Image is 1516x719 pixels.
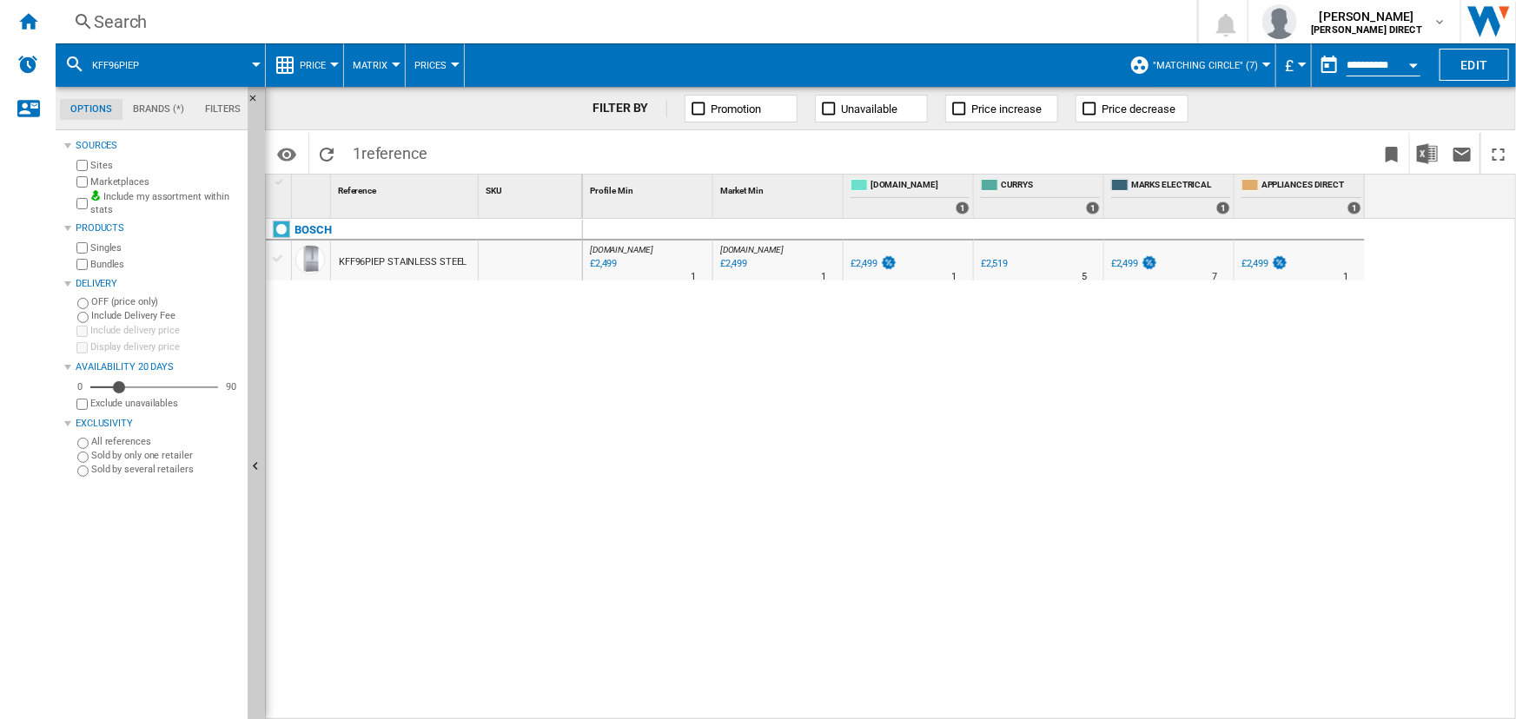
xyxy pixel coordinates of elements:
div: 0 [73,380,87,393]
div: Sources [76,139,241,153]
span: [DOMAIN_NAME] [720,245,784,254]
label: All references [91,435,241,448]
button: Send this report by email [1445,133,1480,174]
button: Maximize [1481,133,1516,174]
input: Sold by several retailers [77,465,89,477]
div: Exclusivity [76,417,241,431]
md-menu: Currency [1276,43,1312,87]
img: promotionV3.png [1271,255,1288,270]
span: reference [361,144,427,162]
div: £2,499 [851,258,877,269]
input: All references [77,438,89,449]
span: Market Min [720,186,764,195]
button: Open calendar [1398,47,1429,78]
div: £2,499 [1109,255,1158,273]
span: Profile Min [590,186,633,195]
div: Sort None [482,175,582,201]
button: Hide [248,87,268,118]
md-tab-item: Brands (*) [122,99,195,120]
img: profile.jpg [1262,4,1297,39]
div: "MATCHING CIRCLE" (7) [1129,43,1267,87]
div: Profile Min Sort None [586,175,712,201]
button: "MATCHING CIRCLE" (7) [1153,43,1267,87]
img: promotionV3.png [880,255,897,270]
button: Bookmark this report [1374,133,1409,174]
div: Delivery Time : 1 day [691,268,696,286]
span: Price [300,60,326,71]
button: md-calendar [1312,48,1347,82]
label: Sold by several retailers [91,463,241,476]
button: KFF96PIEP [92,43,156,87]
div: 1 offers sold by AO.COM [956,201,970,214]
span: [DOMAIN_NAME] [871,179,970,194]
button: Reload [309,133,344,174]
input: Marketplaces [76,176,88,188]
button: Download in Excel [1410,133,1445,174]
img: excel-24x24.png [1417,143,1438,164]
button: Price decrease [1076,95,1188,122]
div: KFF96PIEP [64,43,256,87]
div: £2,499 [848,255,897,273]
span: MARKS ELECTRICAL [1131,179,1230,194]
div: KFF96PIEP STAINLESS STEEL [339,242,467,282]
span: Matrix [353,60,387,71]
div: Sort None [586,175,712,201]
span: [DOMAIN_NAME] [590,245,653,254]
span: SKU [486,186,502,195]
div: Delivery Time : 1 day [1343,268,1348,286]
div: Click to filter on that brand [295,220,332,241]
span: Reference [338,186,376,195]
input: Display delivery price [76,342,88,353]
div: Delivery Time : 1 day [821,268,826,286]
label: Marketplaces [90,175,241,188]
div: MARKS ELECTRICAL 1 offers sold by MARKS ELECTRICAL [1108,175,1234,218]
div: Prices [414,43,455,87]
div: Search [94,10,1152,34]
div: Sort None [717,175,843,201]
div: £2,499 [1111,258,1138,269]
span: Price decrease [1102,102,1176,115]
button: Promotion [685,95,798,122]
button: Price [300,43,334,87]
div: APPLIANCES DIRECT 1 offers sold by APPLIANCES DIRECT [1238,175,1365,218]
img: alerts-logo.svg [17,54,38,75]
label: Sold by only one retailer [91,449,241,462]
div: FILTER BY [592,100,666,117]
span: KFF96PIEP [92,60,139,71]
input: Singles [76,242,88,254]
button: £ [1285,43,1302,87]
input: Sold by only one retailer [77,452,89,463]
span: APPLIANCES DIRECT [1261,179,1361,194]
div: £2,499 [1241,258,1268,269]
label: OFF (price only) [91,295,241,308]
span: £ [1285,56,1294,75]
span: Prices [414,60,447,71]
div: Delivery Time : 7 days [1212,268,1217,286]
div: Price [275,43,334,87]
div: 90 [222,380,241,393]
div: Availability 20 Days [76,360,241,374]
label: Singles [90,241,241,254]
div: 1 offers sold by APPLIANCES DIRECT [1347,201,1361,214]
b: [PERSON_NAME] DIRECT [1311,24,1422,36]
input: Bundles [76,259,88,270]
md-tab-item: Filters [195,99,251,120]
div: CURRYS 1 offers sold by CURRYS [977,175,1103,218]
div: Sort None [334,175,478,201]
md-tab-item: Options [60,99,122,120]
input: Include Delivery Fee [77,312,89,323]
label: Sites [90,159,241,172]
div: Delivery Time : 1 day [951,268,957,286]
span: CURRYS [1001,179,1100,194]
div: 1 offers sold by CURRYS [1086,201,1100,214]
input: Include my assortment within stats [76,193,88,214]
div: £2,499 [1239,255,1288,273]
img: promotionV3.png [1141,255,1158,270]
span: "MATCHING CIRCLE" (7) [1153,60,1258,71]
label: Include delivery price [90,324,241,337]
div: Delivery [76,277,241,291]
label: Exclude unavailables [90,397,241,410]
button: Price increase [945,95,1058,122]
label: Include Delivery Fee [91,309,241,322]
div: [DOMAIN_NAME] 1 offers sold by AO.COM [847,175,973,218]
